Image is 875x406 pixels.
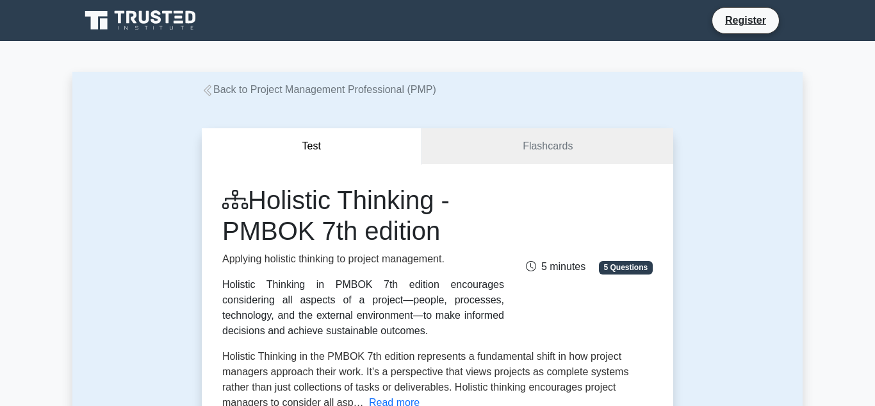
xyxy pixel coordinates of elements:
[717,12,774,28] a: Register
[422,128,673,165] a: Flashcards
[202,84,436,95] a: Back to Project Management Professional (PMP)
[222,277,504,339] div: Holistic Thinking in PMBOK 7th edition encourages considering all aspects of a project—people, pr...
[599,261,653,274] span: 5 Questions
[222,185,504,246] h1: Holistic Thinking - PMBOK 7th edition
[526,261,585,272] span: 5 minutes
[202,128,422,165] button: Test
[222,251,504,267] p: Applying holistic thinking to project management.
